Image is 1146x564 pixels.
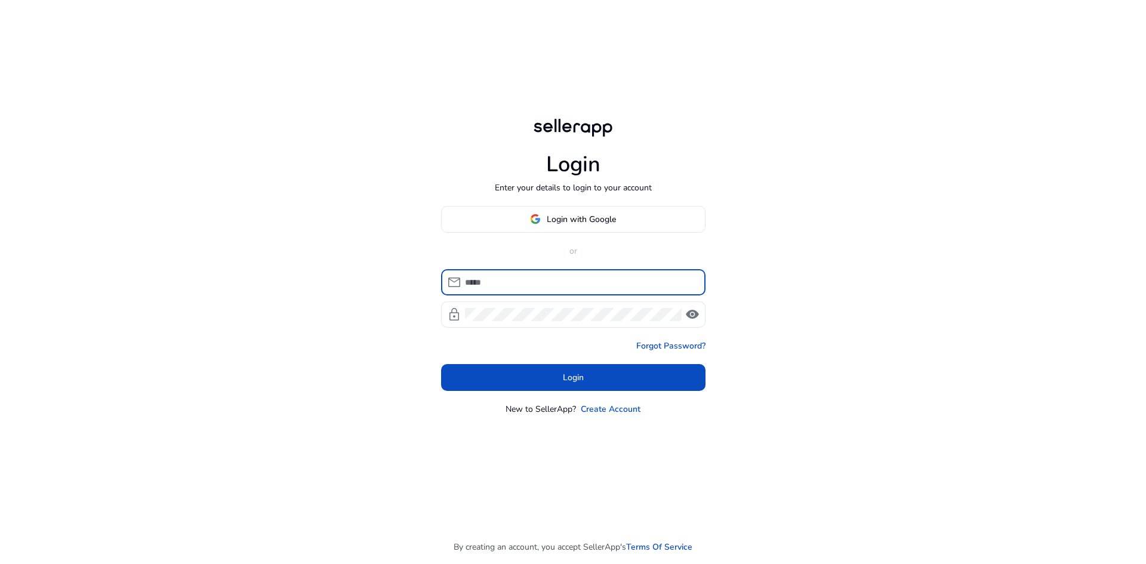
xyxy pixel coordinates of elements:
span: Login [563,371,584,384]
span: mail [447,275,461,289]
a: Forgot Password? [636,340,706,352]
p: Enter your details to login to your account [495,181,652,194]
button: Login with Google [441,206,706,233]
img: google-logo.svg [530,214,541,224]
a: Create Account [581,403,640,415]
p: New to SellerApp? [506,403,576,415]
span: visibility [685,307,700,322]
p: or [441,245,706,257]
span: Login with Google [547,213,616,226]
h1: Login [546,152,600,177]
span: lock [447,307,461,322]
button: Login [441,364,706,391]
a: Terms Of Service [626,541,692,553]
